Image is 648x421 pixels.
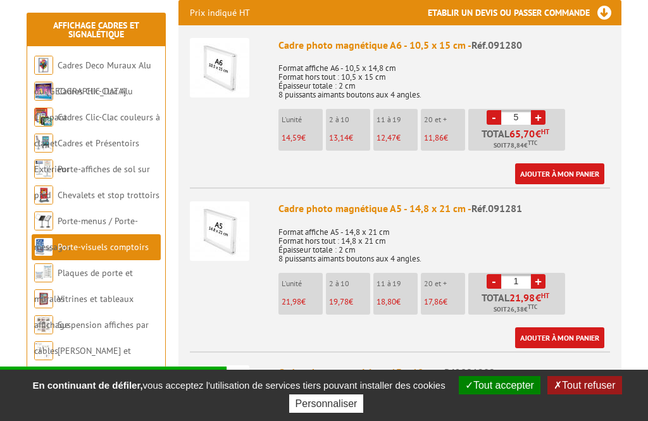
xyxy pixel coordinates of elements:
[507,305,524,315] span: 26,38
[424,298,465,306] p: €
[282,298,323,306] p: €
[190,38,249,97] img: Cadre photo magnétique A6 - 10,5 x 15 cm
[424,132,444,143] span: 11,86
[471,202,522,215] span: Réf.091281
[515,327,604,348] a: Ajouter à mon panier
[329,279,370,288] p: 2 à 10
[282,132,301,143] span: 14,59
[26,380,451,391] span: vous acceptez l'utilisation de services tiers pouvant installer des cookies
[34,319,149,356] a: Suspension affiches par câbles
[528,303,537,310] sup: TTC
[53,20,139,40] a: Affichage Cadres et Signalétique
[531,110,545,125] a: +
[471,39,522,51] span: Réf.091280
[329,296,349,307] span: 19,78
[471,292,565,315] p: Total
[507,141,524,151] span: 78,84
[282,134,323,142] p: €
[34,293,134,330] a: Vitrines et tableaux affichage
[424,279,465,288] p: 20 et +
[487,110,501,125] a: -
[377,134,418,142] p: €
[541,127,549,136] sup: HT
[34,263,53,282] img: Plaques de porte et murales
[424,115,465,124] p: 20 et +
[34,60,151,97] a: Cadres Deco Muraux Alu ou [GEOGRAPHIC_DATA]
[459,376,540,394] button: Tout accepter
[32,380,142,391] strong: En continuant de défiler,
[535,292,541,303] span: €
[528,139,537,146] sup: TTC
[34,267,133,305] a: Plaques de porte et murales
[377,132,396,143] span: 12,47
[34,85,133,123] a: Cadres Clic-Clac Alu Clippant
[34,211,53,230] img: Porte-menus / Porte-messages
[494,305,537,315] span: Soit €
[329,132,349,143] span: 13,14
[509,292,535,303] span: 21,98
[34,111,160,149] a: Cadres Clic-Clac couleurs à clapet
[282,115,323,124] p: L'unité
[377,115,418,124] p: 11 à 19
[34,163,150,201] a: Porte-affiches de sol sur pied
[444,366,495,379] span: Réf.091282
[289,394,364,413] button: Personnaliser (fenêtre modale)
[34,56,53,75] img: Cadres Deco Muraux Alu ou Bois
[377,296,396,307] span: 18,80
[278,38,610,53] div: Cadre photo magnétique A6 - 10,5 x 15 cm -
[377,279,418,288] p: 11 à 19
[424,134,465,142] p: €
[58,241,149,253] a: Porte-visuels comptoirs
[282,279,323,288] p: L'unité
[278,365,610,380] div: Cadre photo magnétique 13 x 18 cm -
[278,219,610,263] p: Format affiche A5 - 14,8 x 21 cm Format hors tout : 14,8 x 21 cm Épaisseur totale : 2 cm 8 puissa...
[34,345,131,382] a: [PERSON_NAME] et Accroches tableaux
[278,55,610,99] p: Format affiche A6 - 10,5 x 14,8 cm Format hors tout : 10,5 x 15 cm Épaisseur totale : 2 cm 8 puis...
[509,129,535,139] span: 65,70
[190,201,249,261] img: Cadre photo magnétique A5 - 14,8 x 21 cm
[535,129,541,139] span: €
[278,201,610,216] div: Cadre photo magnétique A5 - 14,8 x 21 cm -
[515,163,604,184] a: Ajouter à mon panier
[494,141,537,151] span: Soit €
[471,129,565,151] p: Total
[547,376,621,394] button: Tout refuser
[329,115,370,124] p: 2 à 10
[487,274,501,289] a: -
[377,298,418,306] p: €
[329,298,370,306] p: €
[34,137,139,175] a: Cadres et Présentoirs Extérieur
[531,274,545,289] a: +
[58,189,159,201] a: Chevalets et stop trottoirs
[541,291,549,300] sup: HT
[34,215,138,253] a: Porte-menus / Porte-messages
[329,134,370,142] p: €
[424,296,443,307] span: 17,86
[282,296,301,307] span: 21,98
